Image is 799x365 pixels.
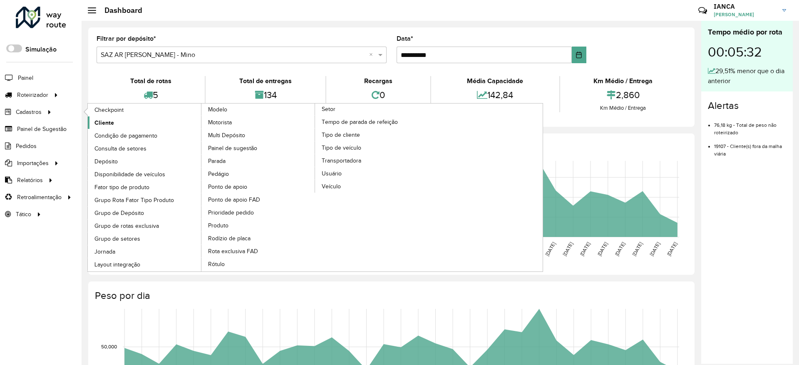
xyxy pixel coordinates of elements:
[18,74,33,82] span: Painel
[94,157,118,166] span: Depósito
[322,156,361,165] span: Transportadora
[201,116,315,128] a: Motorista
[562,241,574,257] text: [DATE]
[94,209,144,217] span: Grupo de Depósito
[99,76,203,86] div: Total de rotas
[201,245,315,257] a: Rota exclusiva FAD
[208,170,229,178] span: Pedágio
[101,344,117,350] text: 50,000
[201,219,315,232] a: Produto
[95,290,686,302] h4: Peso por dia
[201,142,315,154] a: Painel de sugestão
[714,11,776,18] span: [PERSON_NAME]
[562,76,684,86] div: Km Médio / Entrega
[369,50,376,60] span: Clear all
[708,100,786,112] h4: Alertas
[208,105,227,114] span: Modelo
[94,131,157,140] span: Condição de pagamento
[201,232,315,244] a: Rodízio de placa
[94,170,165,179] span: Disponibilidade de veículos
[94,196,174,205] span: Grupo Rota Fator Tipo Produto
[88,104,202,116] a: Checkpoint
[201,129,315,141] a: Multi Depósito
[708,27,786,38] div: Tempo médio por rota
[714,115,786,136] li: 76,18 kg - Total de peso não roteirizado
[25,44,57,54] label: Simulação
[322,169,342,178] span: Usuário
[94,234,140,243] span: Grupo de setores
[94,144,146,153] span: Consulta de setores
[88,116,202,129] a: Cliente
[714,2,776,10] h3: IANCA
[562,86,684,104] div: 2,860
[315,128,429,141] a: Tipo de cliente
[201,206,315,219] a: Prioridade pedido
[666,241,678,257] text: [DATE]
[16,142,37,150] span: Pedidos
[94,222,159,230] span: Grupo de rotas exclusiva
[631,241,643,257] text: [DATE]
[94,247,115,256] span: Jornada
[208,247,258,256] span: Rota exclusiva FAD
[208,76,323,86] div: Total de entregas
[201,258,315,270] a: Rótulo
[94,118,114,127] span: Cliente
[208,182,247,191] span: Ponto de apoio
[208,260,225,269] span: Rótulo
[99,86,203,104] div: 5
[88,129,202,142] a: Condição de pagamento
[433,86,557,104] div: 142,84
[88,155,202,168] a: Depósito
[208,234,251,243] span: Rodízio de placa
[322,131,360,139] span: Tipo de cliente
[88,232,202,245] a: Grupo de setores
[88,142,202,155] a: Consulta de setores
[88,258,202,271] a: Layout integração
[544,241,556,257] text: [DATE]
[433,76,557,86] div: Média Capacidade
[315,180,429,192] a: Veículo
[562,104,684,112] div: Km Médio / Entrega
[322,182,341,191] span: Veículo
[17,125,67,133] span: Painel de Sugestão
[208,208,254,217] span: Prioridade pedido
[97,34,156,44] label: Filtrar por depósito
[201,168,315,180] a: Pedágio
[94,260,140,269] span: Layout integração
[94,106,124,114] span: Checkpoint
[96,6,142,15] h2: Dashboard
[88,245,202,258] a: Jornada
[322,143,361,152] span: Tipo de veículo
[708,66,786,86] div: 29,51% menor que o dia anterior
[88,104,315,271] a: Modelo
[208,118,232,127] span: Motorista
[88,168,202,180] a: Disponibilidade de veículos
[16,108,42,116] span: Cadastros
[596,241,608,257] text: [DATE]
[201,104,429,271] a: Setor
[614,241,626,257] text: [DATE]
[315,167,429,180] a: Usuário
[315,141,429,154] a: Tipo de veículo
[315,154,429,167] a: Transportadora
[17,91,48,99] span: Roteirizador
[208,157,226,165] span: Parada
[208,195,260,204] span: Ponto de apoio FAD
[17,159,49,168] span: Importações
[94,183,149,192] span: Fator tipo de produto
[201,193,315,206] a: Ponto de apoio FAD
[208,131,245,140] span: Multi Depósito
[16,210,31,219] span: Tático
[88,207,202,219] a: Grupo de Depósito
[88,194,202,206] a: Grupo Rota Fator Tipo Produto
[201,155,315,167] a: Parada
[315,116,429,128] a: Tempo de parada de refeição
[208,144,257,153] span: Painel de sugestão
[708,38,786,66] div: 00:05:32
[88,181,202,193] a: Fator tipo de produto
[572,47,586,63] button: Choose Date
[649,241,661,257] text: [DATE]
[328,86,428,104] div: 0
[88,219,202,232] a: Grupo de rotas exclusiva
[17,176,43,185] span: Relatórios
